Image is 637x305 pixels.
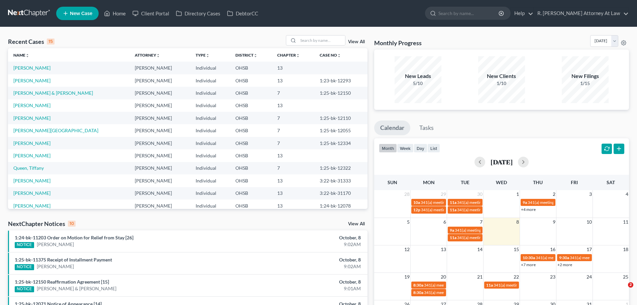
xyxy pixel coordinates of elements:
[277,53,300,58] a: Chapterunfold_more
[129,62,190,74] td: [PERSON_NAME]
[47,39,55,45] div: 15
[250,279,361,285] div: October, 8
[455,228,519,233] span: 341(a) meeting for [PERSON_NAME]
[224,7,261,19] a: DebtorCC
[129,174,190,187] td: [PERSON_NAME]
[413,207,420,212] span: 12p
[230,187,272,200] td: OHSB
[424,290,524,295] span: 341(a) meeting for [PERSON_NAME] & [PERSON_NAME]
[586,273,593,281] span: 24
[423,179,435,185] span: Mon
[272,149,314,162] td: 13
[533,179,543,185] span: Thu
[622,218,629,226] span: 11
[478,80,525,87] div: 1/10
[562,80,609,87] div: 1/15
[440,273,447,281] span: 20
[406,218,410,226] span: 5
[230,137,272,149] td: OHSB
[129,124,190,137] td: [PERSON_NAME]
[523,255,535,260] span: 10:30a
[476,245,483,253] span: 14
[379,144,397,153] button: month
[272,137,314,149] td: 7
[272,112,314,124] td: 7
[440,245,447,253] span: 13
[272,99,314,112] td: 13
[494,283,558,288] span: 341(a) meeting for [PERSON_NAME]
[13,65,50,71] a: [PERSON_NAME]
[129,149,190,162] td: [PERSON_NAME]
[314,74,367,87] td: 1:23-bk-12293
[374,39,422,47] h3: Monthly Progress
[427,144,440,153] button: list
[135,53,160,58] a: Attorneyunfold_more
[457,207,522,212] span: 341(a) meeting for [PERSON_NAME]
[320,53,341,58] a: Case Nounfold_more
[272,200,314,212] td: 13
[424,283,489,288] span: 341(a) meeting for [PERSON_NAME]
[516,218,520,226] span: 8
[298,35,345,45] input: Search by name...
[190,87,230,99] td: Individual
[404,245,410,253] span: 12
[230,174,272,187] td: OHSB
[37,263,74,270] a: [PERSON_NAME]
[413,121,440,135] a: Tasks
[589,190,593,198] span: 3
[521,262,536,267] a: +7 more
[461,179,469,185] span: Tue
[571,179,578,185] span: Fri
[413,200,420,205] span: 10a
[450,200,456,205] span: 11a
[486,283,493,288] span: 11a
[235,53,257,58] a: Districtunfold_more
[230,162,272,174] td: OHSB
[250,241,361,248] div: 9:02AM
[457,200,522,205] span: 341(a) meeting for [PERSON_NAME]
[68,221,76,227] div: 10
[450,228,454,233] span: 9a
[190,74,230,87] td: Individual
[230,87,272,99] td: OHSB
[253,54,257,58] i: unfold_more
[129,87,190,99] td: [PERSON_NAME]
[196,53,210,58] a: Typeunfold_more
[314,87,367,99] td: 1:25-bk-12150
[314,162,367,174] td: 1:25-bk-12322
[8,37,55,46] div: Recent Cases
[314,187,367,200] td: 3:22-bk-31170
[272,87,314,99] td: 7
[404,273,410,281] span: 19
[516,190,520,198] span: 1
[230,149,272,162] td: OHSB
[476,190,483,198] span: 30
[190,162,230,174] td: Individual
[521,207,536,212] a: +4 more
[622,245,629,253] span: 18
[190,62,230,74] td: Individual
[230,62,272,74] td: OHSB
[557,262,572,267] a: +2 more
[129,7,173,19] a: Client Portal
[15,235,133,240] a: 1:24-bk-11203 Order on Motion for Relief from Stay [26]
[230,200,272,212] td: OHSB
[190,149,230,162] td: Individual
[374,121,410,135] a: Calendar
[534,7,629,19] a: R. [PERSON_NAME] Attorney At Law
[70,11,92,16] span: New Case
[586,218,593,226] span: 10
[13,128,98,133] a: [PERSON_NAME][GEOGRAPHIC_DATA]
[230,124,272,137] td: OHSB
[13,102,50,108] a: [PERSON_NAME]
[314,137,367,149] td: 1:25-bk-12334
[272,124,314,137] td: 7
[230,99,272,112] td: OHSB
[190,174,230,187] td: Individual
[272,174,314,187] td: 13
[450,235,456,240] span: 11a
[421,207,486,212] span: 341(a) meeting for [PERSON_NAME]
[476,273,483,281] span: 21
[15,264,34,270] div: NOTICE
[101,7,129,19] a: Home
